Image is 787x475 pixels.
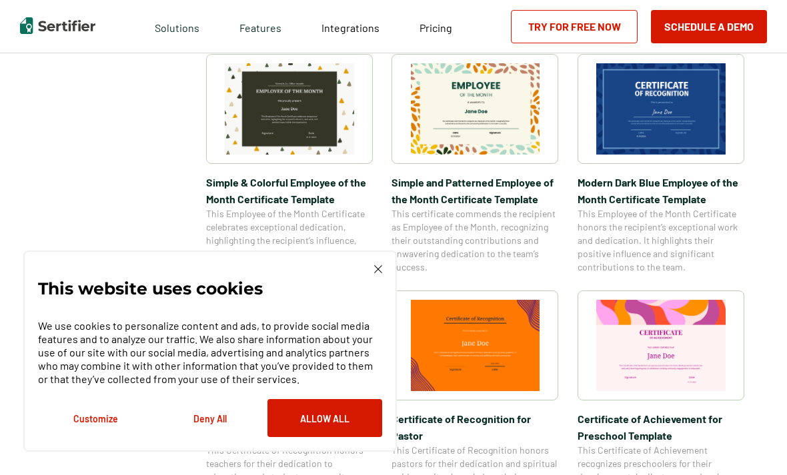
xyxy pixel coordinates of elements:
button: Customize [38,399,153,437]
span: Simple and Patterned Employee of the Month Certificate Template [391,174,558,207]
span: Certificate of Recognition for Pastor [391,410,558,444]
span: This Employee of the Month Certificate celebrates exceptional dedication, highlighting the recipi... [206,207,373,274]
span: Solutions [155,18,199,35]
a: Simple & Colorful Employee of the Month Certificate TemplateSimple & Colorful Employee of the Mon... [206,54,373,274]
img: Sertifier | Digital Credentialing Platform [20,17,95,34]
a: Try for Free Now [511,10,638,43]
p: This website uses cookies [38,282,263,295]
button: Deny All [153,399,267,437]
a: Modern Dark Blue Employee of the Month Certificate TemplateModern Dark Blue Employee of the Month... [578,54,744,274]
img: Simple and Patterned Employee of the Month Certificate Template [411,63,540,155]
img: Cookie Popup Close [374,265,382,273]
span: Features [239,18,281,35]
p: We use cookies to personalize content and ads, to provide social media features and to analyze ou... [38,319,382,386]
img: Modern Dark Blue Employee of the Month Certificate Template [596,63,726,155]
span: Simple & Colorful Employee of the Month Certificate Template [206,174,373,207]
span: Modern Dark Blue Employee of the Month Certificate Template [578,174,744,207]
a: Simple and Patterned Employee of the Month Certificate TemplateSimple and Patterned Employee of t... [391,54,558,274]
span: This Employee of the Month Certificate honors the recipient’s exceptional work and dedication. It... [578,207,744,274]
img: Simple & Colorful Employee of the Month Certificate Template [225,63,354,155]
a: Integrations [321,18,379,35]
button: Allow All [267,399,382,437]
img: Certificate of Recognition for Pastor [411,300,540,391]
button: Schedule a Demo [651,10,767,43]
img: Certificate of Achievement for Preschool Template [596,300,726,391]
span: Pricing [420,21,452,34]
a: Pricing [420,18,452,35]
span: This certificate commends the recipient as Employee of the Month, recognizing their outstanding c... [391,207,558,274]
span: Integrations [321,21,379,34]
span: Certificate of Achievement for Preschool Template [578,410,744,444]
